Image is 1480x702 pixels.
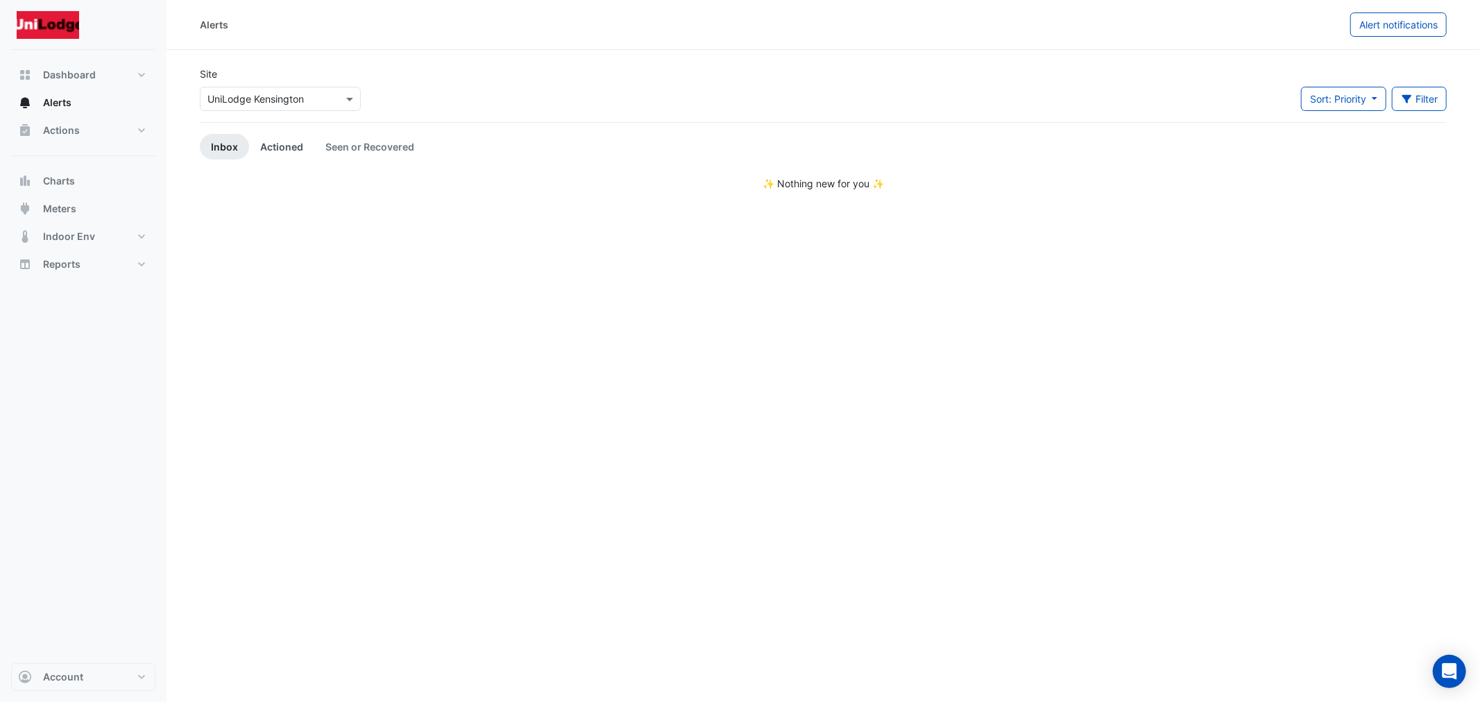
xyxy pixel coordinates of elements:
[200,176,1447,191] div: ✨ Nothing new for you ✨
[249,134,314,160] a: Actioned
[43,123,80,137] span: Actions
[11,117,155,144] button: Actions
[11,663,155,691] button: Account
[1310,93,1366,105] span: Sort: Priority
[18,257,32,271] app-icon: Reports
[1350,12,1447,37] button: Alert notifications
[314,134,425,160] a: Seen or Recovered
[17,11,79,39] img: Company Logo
[11,223,155,250] button: Indoor Env
[11,250,155,278] button: Reports
[1433,655,1466,688] div: Open Intercom Messenger
[200,134,249,160] a: Inbox
[43,670,83,684] span: Account
[43,96,71,110] span: Alerts
[1392,87,1447,111] button: Filter
[18,96,32,110] app-icon: Alerts
[43,202,76,216] span: Meters
[1301,87,1386,111] button: Sort: Priority
[43,174,75,188] span: Charts
[200,17,228,32] div: Alerts
[11,89,155,117] button: Alerts
[1359,19,1438,31] span: Alert notifications
[18,174,32,188] app-icon: Charts
[18,202,32,216] app-icon: Meters
[18,230,32,243] app-icon: Indoor Env
[200,67,217,81] label: Site
[18,123,32,137] app-icon: Actions
[43,68,96,82] span: Dashboard
[11,195,155,223] button: Meters
[11,167,155,195] button: Charts
[43,257,80,271] span: Reports
[11,61,155,89] button: Dashboard
[43,230,95,243] span: Indoor Env
[18,68,32,82] app-icon: Dashboard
